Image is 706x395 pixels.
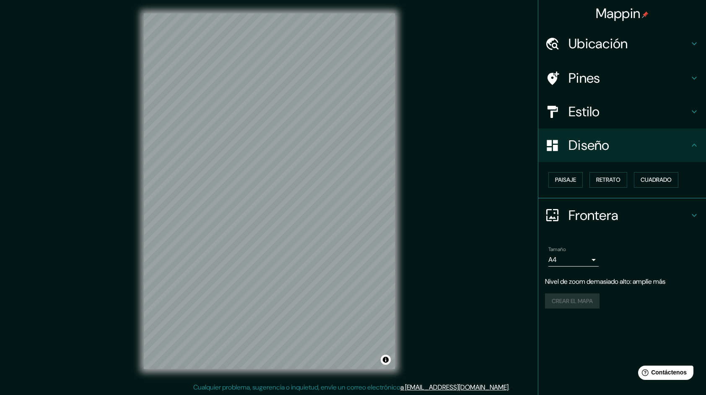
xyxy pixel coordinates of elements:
h4: Ubicación [568,35,689,52]
iframe: Help widget launcher [631,362,697,386]
img: pin-icon.png [642,11,649,18]
font: Retrato [596,175,620,185]
font: Paisaje [555,175,576,185]
div: Estilo [538,95,706,128]
button: Paisaje [548,172,583,188]
div: Diseño [538,128,706,162]
p: Cualquier problema, sugerencia o inquietud, envíe un correo electrónico . [193,382,510,392]
button: Retrato [589,172,627,188]
div: A4 [548,253,599,267]
div: Pines [538,61,706,95]
button: Alternar atribución [381,355,391,365]
canvas: Mapa [144,13,395,369]
div: Frontera [538,199,706,232]
h4: Estilo [568,103,689,120]
a: a [EMAIL_ADDRESS][DOMAIN_NAME] [400,383,509,392]
label: Tamaño [548,246,566,253]
div: . [511,382,513,392]
h4: Frontera [568,207,689,224]
h4: Pines [568,70,689,86]
div: . [510,382,511,392]
button: Cuadrado [634,172,678,188]
div: Ubicación [538,27,706,60]
font: Mappin [596,5,641,22]
p: Nivel de zoom demasiado alto: amplíe más [545,277,699,287]
h4: Diseño [568,137,689,154]
font: Cuadrado [641,175,672,185]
